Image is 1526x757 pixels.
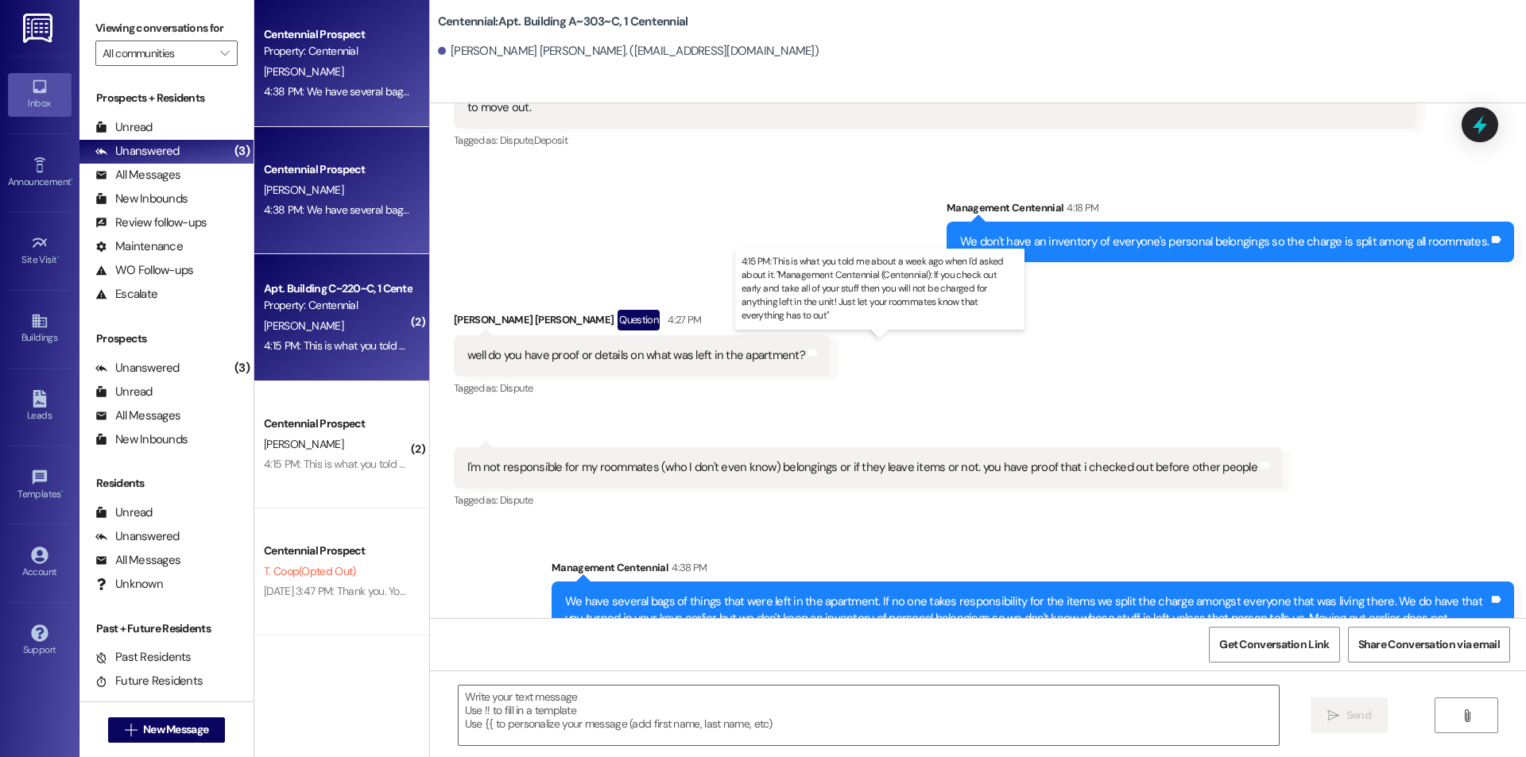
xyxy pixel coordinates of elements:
[95,552,180,569] div: All Messages
[79,620,254,637] div: Past + Future Residents
[95,407,180,424] div: All Messages
[264,319,343,333] span: [PERSON_NAME]
[264,64,343,79] span: [PERSON_NAME]
[95,673,203,689] div: Future Residents
[108,717,226,743] button: New Message
[71,174,73,185] span: •
[1219,636,1329,653] span: Get Conversation Link
[264,338,1525,353] div: 4:15 PM: This is what you told me about a week ago when I'd asked about it. "Management Centennia...
[95,238,183,255] div: Maintenance
[264,543,411,559] div: Centennial Prospect
[95,649,192,666] div: Past Residents
[264,437,343,451] span: [PERSON_NAME]
[95,143,180,160] div: Unanswered
[552,559,1514,581] div: Management Centennial
[1358,636,1500,653] span: Share Conversation via email
[79,330,254,347] div: Prospects
[95,528,180,545] div: Unanswered
[438,43,819,60] div: [PERSON_NAME] [PERSON_NAME]. ([EMAIL_ADDRESS][DOMAIN_NAME])
[664,311,701,328] div: 4:27 PM
[454,129,1416,152] div: Tagged as:
[1346,707,1371,724] span: Send
[8,464,72,507] a: Templates •
[264,457,1525,471] div: 4:15 PM: This is what you told me about a week ago when I'd asked about it. "Management Centennia...
[565,593,1489,644] div: We have several bags of things that were left in the apartment. If no one takes responsibility fo...
[1311,697,1388,733] button: Send
[467,459,1257,476] div: I'm not responsible for my roommates (who I don't even know) belongings or if they leave items or...
[742,255,1018,323] p: 4:15 PM: This is what you told me about a week ago when I'd asked about it. "Management Centennia...
[454,310,831,335] div: [PERSON_NAME] [PERSON_NAME]
[264,26,411,43] div: Centennial Prospect
[143,721,208,738] span: New Message
[264,161,411,178] div: Centennial Prospect
[95,167,180,183] div: All Messages
[61,486,64,497] span: •
[1327,709,1339,722] i: 
[1209,627,1339,662] button: Get Conversation Link
[95,262,193,279] div: WO Follow-ups
[668,559,707,576] div: 4:38 PM
[8,230,72,272] a: Site Visit •
[618,310,660,330] div: Question
[95,576,163,593] div: Unknown
[500,493,533,507] span: Dispute
[8,73,72,116] a: Inbox
[534,133,567,147] span: Deposit
[57,252,60,263] span: •
[264,280,411,297] div: Apt. Building C~220~C, 1 Centennial
[8,620,72,662] a: Support
[230,139,254,164] div: (3)
[95,286,157,303] div: Escalate
[947,199,1514,222] div: Management Centennial
[264,584,1048,598] div: [DATE] 3:47 PM: Thank you. You will no longer receive texts from this thread. Please reply with '...
[103,41,212,66] input: All communities
[8,385,72,428] a: Leads
[1063,199,1098,216] div: 4:18 PM
[95,119,153,136] div: Unread
[8,307,72,350] a: Buildings
[500,381,533,395] span: Dispute
[500,133,534,147] span: Dispute ,
[95,360,180,377] div: Unanswered
[264,564,355,578] span: T. Coop (Opted Out)
[95,504,153,521] div: Unread
[264,183,343,197] span: [PERSON_NAME]
[264,43,411,60] div: Property: Centennial
[79,475,254,492] div: Residents
[220,47,229,60] i: 
[960,234,1489,250] div: We don't have an inventory of everyone's personal belongings so the charge is split among all roo...
[79,90,254,106] div: Prospects + Residents
[264,415,411,432] div: Centennial Prospect
[23,14,56,43] img: ResiDesk Logo
[264,297,411,314] div: Property: Centennial
[95,191,188,207] div: New Inbounds
[454,489,1283,512] div: Tagged as:
[95,384,153,400] div: Unread
[125,724,137,736] i: 
[467,347,805,364] div: well do you have proof or details on what was left in the apartment?
[1461,709,1473,722] i: 
[454,377,831,400] div: Tagged as:
[95,16,238,41] label: Viewing conversations for
[230,356,254,380] div: (3)
[1348,627,1510,662] button: Share Conversation via email
[95,431,188,448] div: New Inbounds
[438,14,688,30] b: Centennial: Apt. Building A~303~C, 1 Centennial
[8,542,72,585] a: Account
[95,214,207,231] div: Review follow-ups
